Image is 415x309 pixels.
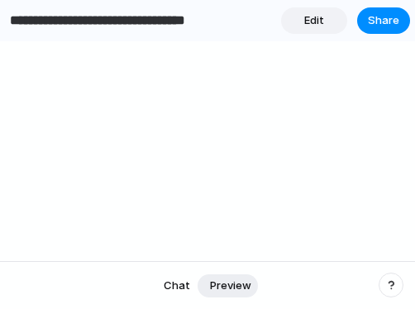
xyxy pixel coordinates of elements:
span: Share [368,12,399,29]
button: Chat [154,273,200,299]
button: Preview [200,273,261,299]
a: Edit [281,7,347,34]
button: Share [357,7,410,34]
span: Chat [164,278,190,294]
span: Edit [304,12,324,29]
span: Preview [210,278,251,294]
